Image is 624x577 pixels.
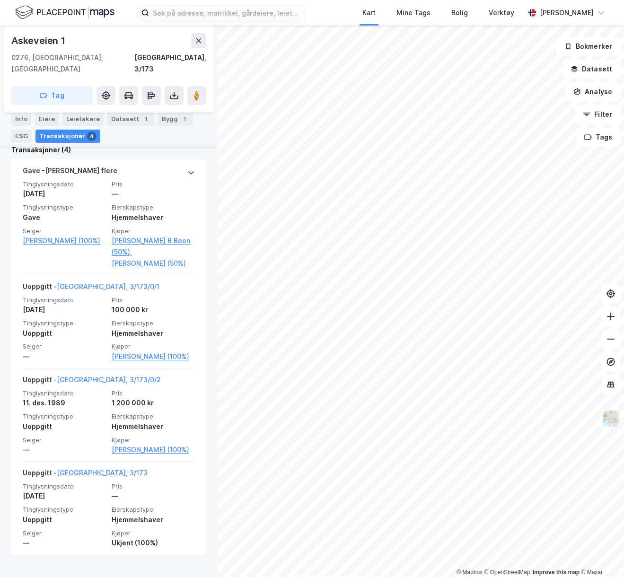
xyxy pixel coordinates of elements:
span: Selger [23,529,106,537]
a: OpenStreetMap [484,569,530,576]
div: 100 000 kr [112,304,195,315]
span: Kjøper [112,227,195,235]
div: — [23,351,106,362]
div: Datasett [107,113,154,126]
span: Kjøper [112,342,195,350]
div: Gave [23,212,106,223]
div: Askeveien 1 [11,33,67,48]
div: [GEOGRAPHIC_DATA], 3/173 [134,52,206,75]
a: [PERSON_NAME] (100%) [112,444,195,455]
div: Ukjent (100%) [112,537,195,549]
div: 4 [87,131,97,141]
button: Tags [576,128,620,147]
div: 11. des. 1989 [23,397,106,409]
div: [PERSON_NAME] [540,7,594,18]
div: Uoppgitt - [23,467,148,482]
span: Tinglysningstype [23,412,106,420]
div: [DATE] [23,304,106,315]
div: Uoppgitt [23,421,106,432]
span: Pris [112,296,195,304]
iframe: Chat Widget [577,532,624,577]
span: Eierskapstype [112,319,195,327]
span: Pris [112,389,195,397]
a: [PERSON_NAME] (50%) [112,258,195,269]
a: [PERSON_NAME] (100%) [23,235,106,246]
span: Kjøper [112,436,195,444]
div: Hjemmelshaver [112,514,195,525]
div: Bygg [158,113,193,126]
div: Uoppgitt - [23,281,159,296]
span: Selger [23,342,106,350]
div: — [112,490,195,502]
div: — [23,444,106,455]
span: Eierskapstype [112,203,195,211]
span: Tinglysningsdato [23,389,106,397]
span: Tinglysningstype [23,506,106,514]
span: Tinglysningsdato [23,180,106,188]
div: 1 [141,114,150,124]
button: Filter [575,105,620,124]
span: Pris [112,482,195,490]
a: Improve this map [533,569,580,576]
button: Datasett [562,60,620,79]
a: [PERSON_NAME] B Been (50%), [112,235,195,258]
div: Hjemmelshaver [112,212,195,223]
div: Uoppgitt [23,328,106,339]
button: Bokmerker [556,37,620,56]
img: Z [602,410,620,428]
span: Pris [112,180,195,188]
div: — [23,537,106,549]
div: — [112,188,195,200]
span: Tinglysningstype [23,203,106,211]
a: [GEOGRAPHIC_DATA], 3/173 [57,469,148,477]
div: Transaksjoner [35,130,100,143]
div: Uoppgitt [23,514,106,525]
span: Selger [23,436,106,444]
img: logo.f888ab2527a4732fd821a326f86c7f29.svg [15,4,114,21]
div: Info [11,113,31,126]
div: Leietakere [62,113,104,126]
a: [PERSON_NAME] (100%) [112,351,195,362]
div: Bolig [451,7,468,18]
div: 1 200 000 kr [112,397,195,409]
button: Tag [11,86,93,105]
span: Eierskapstype [112,506,195,514]
span: Selger [23,227,106,235]
div: Verktøy [489,7,514,18]
div: Mine Tags [396,7,431,18]
button: Analyse [565,82,620,101]
span: Tinglysningsdato [23,482,106,490]
a: [GEOGRAPHIC_DATA], 3/173/0/2 [57,376,161,384]
div: Gave - [PERSON_NAME] flere [23,165,117,180]
div: ESG [11,130,32,143]
div: Hjemmelshaver [112,421,195,432]
div: Transaksjoner (4) [11,144,206,156]
span: Kjøper [112,529,195,537]
a: Mapbox [457,569,483,576]
div: Eiere [35,113,59,126]
div: [DATE] [23,188,106,200]
div: Hjemmelshaver [112,328,195,339]
div: [DATE] [23,490,106,502]
span: Tinglysningsdato [23,296,106,304]
a: [GEOGRAPHIC_DATA], 3/173/0/1 [57,282,159,290]
div: 1 [180,114,189,124]
span: Tinglysningstype [23,319,106,327]
div: 0276, [GEOGRAPHIC_DATA], [GEOGRAPHIC_DATA] [11,52,134,75]
span: Eierskapstype [112,412,195,420]
div: Kart [362,7,376,18]
input: Søk på adresse, matrikkel, gårdeiere, leietakere eller personer [149,6,305,20]
div: Uoppgitt - [23,374,161,389]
